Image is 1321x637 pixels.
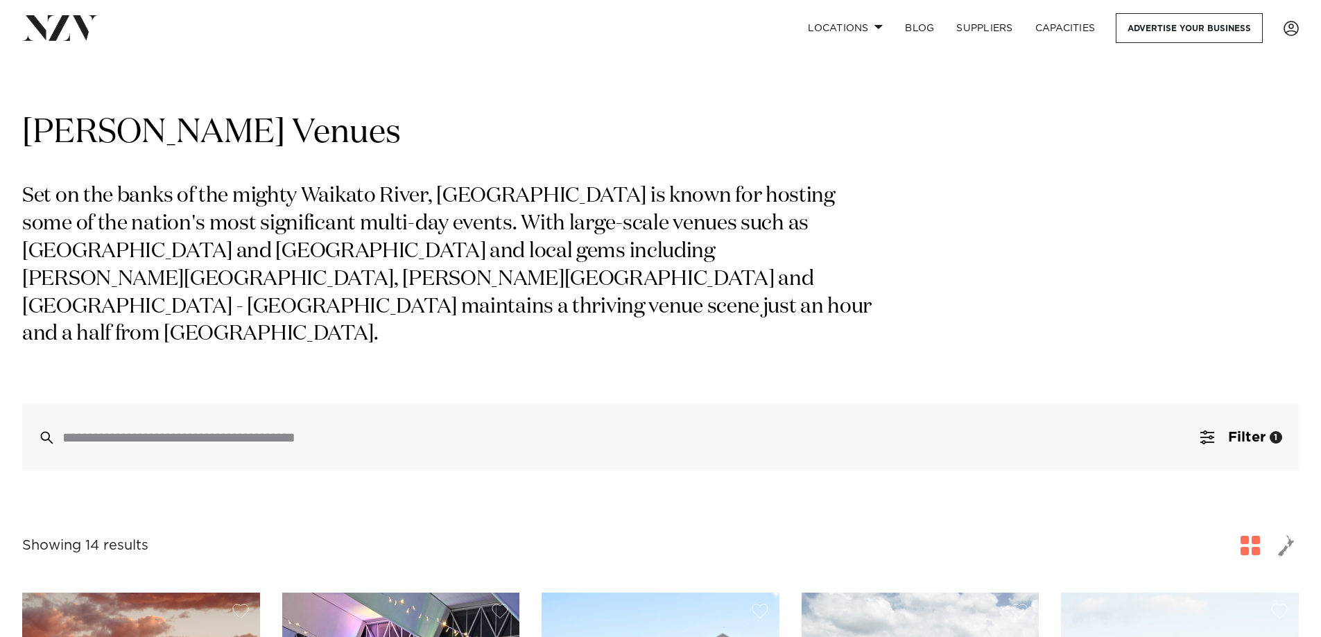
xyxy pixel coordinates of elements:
[1024,13,1107,43] a: Capacities
[1116,13,1263,43] a: Advertise your business
[22,183,879,349] p: Set on the banks of the mighty Waikato River, [GEOGRAPHIC_DATA] is known for hosting some of the ...
[945,13,1024,43] a: SUPPLIERS
[22,535,148,557] div: Showing 14 results
[894,13,945,43] a: BLOG
[1228,430,1266,444] span: Filter
[1184,404,1299,471] button: Filter1
[1270,431,1282,444] div: 1
[797,13,894,43] a: Locations
[22,15,98,40] img: nzv-logo.png
[22,112,1299,155] h1: [PERSON_NAME] Venues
